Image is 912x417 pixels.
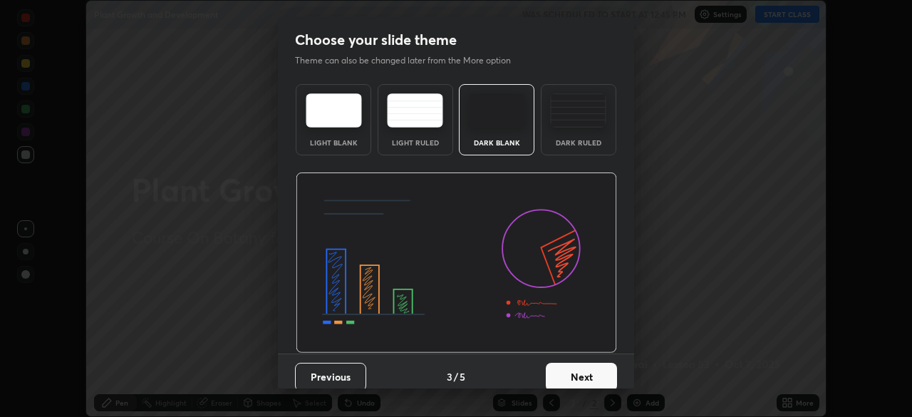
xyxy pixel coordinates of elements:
img: darkTheme.f0cc69e5.svg [469,93,525,128]
h4: 3 [447,369,452,384]
p: Theme can also be changed later from the More option [295,54,526,67]
div: Dark Ruled [550,139,607,146]
button: Previous [295,363,366,391]
img: darkThemeBanner.d06ce4a2.svg [296,173,617,354]
div: Light Ruled [387,139,444,146]
button: Next [546,363,617,391]
img: darkRuledTheme.de295e13.svg [550,93,606,128]
div: Light Blank [305,139,362,146]
h4: / [454,369,458,384]
img: lightTheme.e5ed3b09.svg [306,93,362,128]
img: lightRuledTheme.5fabf969.svg [387,93,443,128]
h2: Choose your slide theme [295,31,457,49]
h4: 5 [460,369,465,384]
div: Dark Blank [468,139,525,146]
